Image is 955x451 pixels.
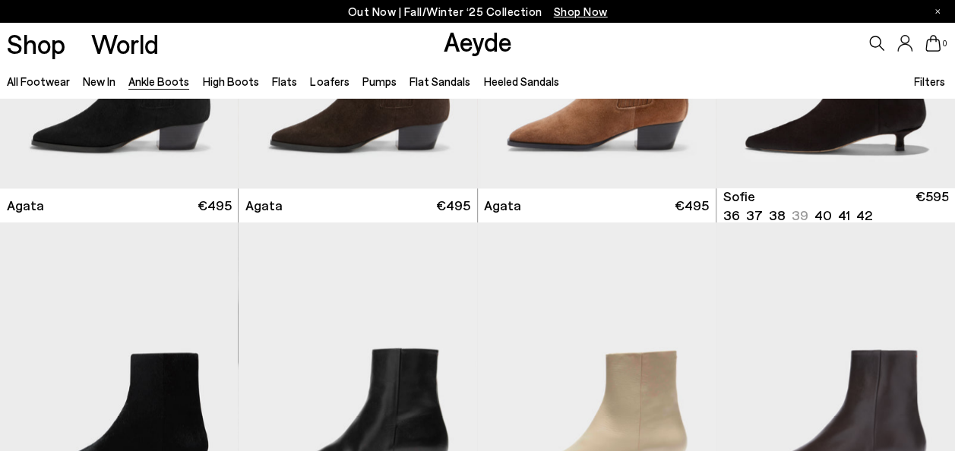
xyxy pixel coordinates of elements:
[128,74,189,88] a: Ankle Boots
[239,188,476,222] a: Agata €495
[837,206,849,225] li: 41
[198,196,232,215] span: €495
[245,196,283,215] span: Agata
[723,187,754,206] span: Sofie
[814,206,831,225] li: 40
[483,74,558,88] a: Heeled Sandals
[7,74,70,88] a: All Footwear
[855,206,871,225] li: 42
[83,74,115,88] a: New In
[914,74,945,88] span: Filters
[915,187,948,225] span: €595
[768,206,785,225] li: 38
[362,74,397,88] a: Pumps
[723,206,739,225] li: 36
[91,30,159,57] a: World
[203,74,259,88] a: High Boots
[554,5,608,18] span: Navigate to /collections/new-in
[925,35,941,52] a: 0
[272,74,297,88] a: Flats
[410,74,470,88] a: Flat Sandals
[436,196,470,215] span: €495
[941,39,948,48] span: 0
[7,196,44,215] span: Agata
[484,196,521,215] span: Agata
[675,196,709,215] span: €495
[478,188,716,222] a: Agata €495
[716,188,955,222] a: Sofie 36 37 38 39 40 41 42 €595
[444,25,512,57] a: Aeyde
[723,206,867,225] ul: variant
[745,206,762,225] li: 37
[7,30,65,57] a: Shop
[348,2,608,21] p: Out Now | Fall/Winter ‘25 Collection
[310,74,349,88] a: Loafers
